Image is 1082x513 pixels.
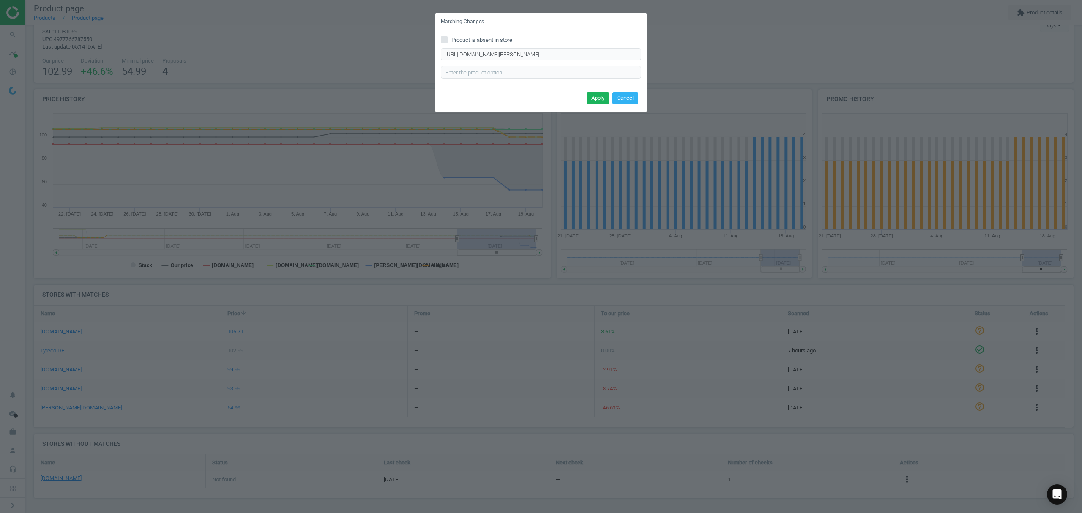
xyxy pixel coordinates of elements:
button: Apply [587,92,609,104]
input: Enter the product option [441,66,641,79]
input: Enter correct product URL [441,48,641,61]
h5: Matching Changes [441,18,484,25]
div: Open Intercom Messenger [1047,484,1067,505]
span: Product is absent in store [450,36,514,44]
button: Cancel [612,92,638,104]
